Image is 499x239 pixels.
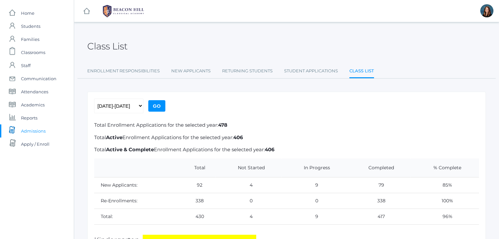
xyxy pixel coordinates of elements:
[282,158,347,177] th: In Progress
[282,193,347,209] td: 0
[284,64,338,78] a: Student Applications
[216,209,282,224] td: 4
[349,64,374,79] a: Class List
[148,100,165,112] input: Go
[216,158,282,177] th: Not Started
[87,64,160,78] a: Enrollment Responsibilities
[99,3,148,19] img: 1_BHCALogos-05.png
[21,7,34,20] span: Home
[411,209,479,224] td: 96%
[21,46,45,59] span: Classrooms
[94,134,479,141] p: Total Enrollment Applications for the selected year:
[21,124,46,138] span: Admissions
[179,193,216,209] td: 338
[21,85,48,98] span: Attendances
[21,98,45,111] span: Academics
[94,209,179,224] td: Total:
[216,193,282,209] td: 0
[265,146,275,153] b: 406
[218,122,227,128] b: 478
[216,177,282,193] td: 4
[21,33,39,46] span: Families
[94,121,479,129] p: Total Enrollment Applications for the selected year:
[94,146,479,154] p: Total Enrollment Applications for the selected year:
[179,158,216,177] th: Total
[222,64,273,78] a: Returning Students
[480,4,493,17] div: Heather Mangimelli
[347,193,411,209] td: 338
[347,209,411,224] td: 417
[21,72,56,85] span: Communication
[21,20,40,33] span: Students
[411,177,479,193] td: 85%
[94,193,179,209] td: Re-Enrollments:
[106,134,122,140] b: Active
[21,138,50,151] span: Apply / Enroll
[179,209,216,224] td: 430
[411,193,479,209] td: 100%
[411,158,479,177] th: % Complete
[94,177,179,193] td: New Applicants:
[171,64,211,78] a: New Applicants
[347,158,411,177] th: Completed
[282,177,347,193] td: 9
[347,177,411,193] td: 79
[21,111,37,124] span: Reports
[87,41,128,51] h2: Class List
[106,146,154,153] b: Active & Complete
[233,134,243,140] b: 406
[282,209,347,224] td: 9
[179,177,216,193] td: 92
[21,59,31,72] span: Staff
